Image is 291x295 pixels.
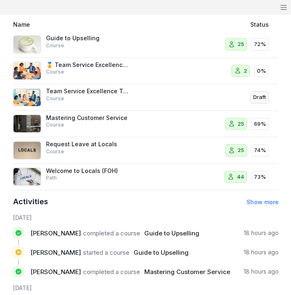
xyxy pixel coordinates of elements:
p: Mastering Customer Service [46,114,128,122]
h6: [DATE] [13,283,279,292]
img: lgzx51sv9ptgk66cwz61l1go.png [13,168,41,186]
span: Guide to Upselling [144,229,199,237]
h6: [DATE] [13,213,279,222]
p: Request Leave at Locals [46,141,128,148]
a: Guide to UpsellingCourse2572% [13,31,279,58]
img: qzdv562qgkn4ji3qjeekc2px.png [13,62,41,80]
p: 🏅 Team Service Excellence Training [46,61,128,69]
p: 69% [254,120,266,128]
p: 2 [244,67,247,75]
p: Draft [253,93,266,101]
p: 73% [254,173,266,181]
span: started a course [83,249,129,256]
span: [PERSON_NAME] [30,249,81,256]
img: qxn1tr0b6yo5z7dtiluxpgat.png [13,115,41,133]
p: Name [13,20,177,29]
a: Request Leave at LocalsCourse2574% [13,137,279,164]
span: completed a course [83,229,140,237]
span: [PERSON_NAME] [30,268,81,276]
a: Welcome to Locals (FOH)Path4473% [13,164,279,191]
p: Status [250,20,269,29]
span: completed a course [83,268,140,276]
a: Team Service Excellence TrainingCourseDraft [13,84,279,111]
h2: Activities [13,196,48,207]
span: Guide to Upselling [134,249,189,256]
p: Team Service Excellence Training [46,88,128,95]
p: Course [46,42,64,49]
p: Course [46,121,64,129]
p: 25 [238,40,244,48]
p: 72% [254,40,266,48]
a: Mastering Customer ServiceCourse2569% [13,111,279,138]
img: zrc16miyq6mczoz5g2td348v.png [13,35,41,53]
p: Course [46,148,64,155]
p: Guide to Upselling [46,35,128,42]
a: 🏅 Team Service Excellence TrainingCourse20% [13,58,279,85]
p: 44 [237,173,244,181]
p: 0% [257,67,266,75]
p: 18 hours ago [244,248,279,256]
a: Show more [247,198,279,205]
p: Path [46,174,57,182]
p: 74% [254,146,266,154]
p: Course [46,95,64,102]
p: Welcome to Locals (FOH) [46,167,128,175]
p: 18 hours ago [244,229,279,237]
img: w6lrjjz2ld7drxte009njjz3.png [13,88,41,106]
span: [PERSON_NAME] [30,229,81,237]
p: 25 [238,146,244,154]
p: 18 hours ago [244,267,279,276]
span: Mastering Customer Service [144,268,230,276]
img: tm9kdgsfkdqbjmmay2nn5ykn.png [13,141,41,159]
p: Course [46,68,64,76]
p: 25 [238,120,244,128]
